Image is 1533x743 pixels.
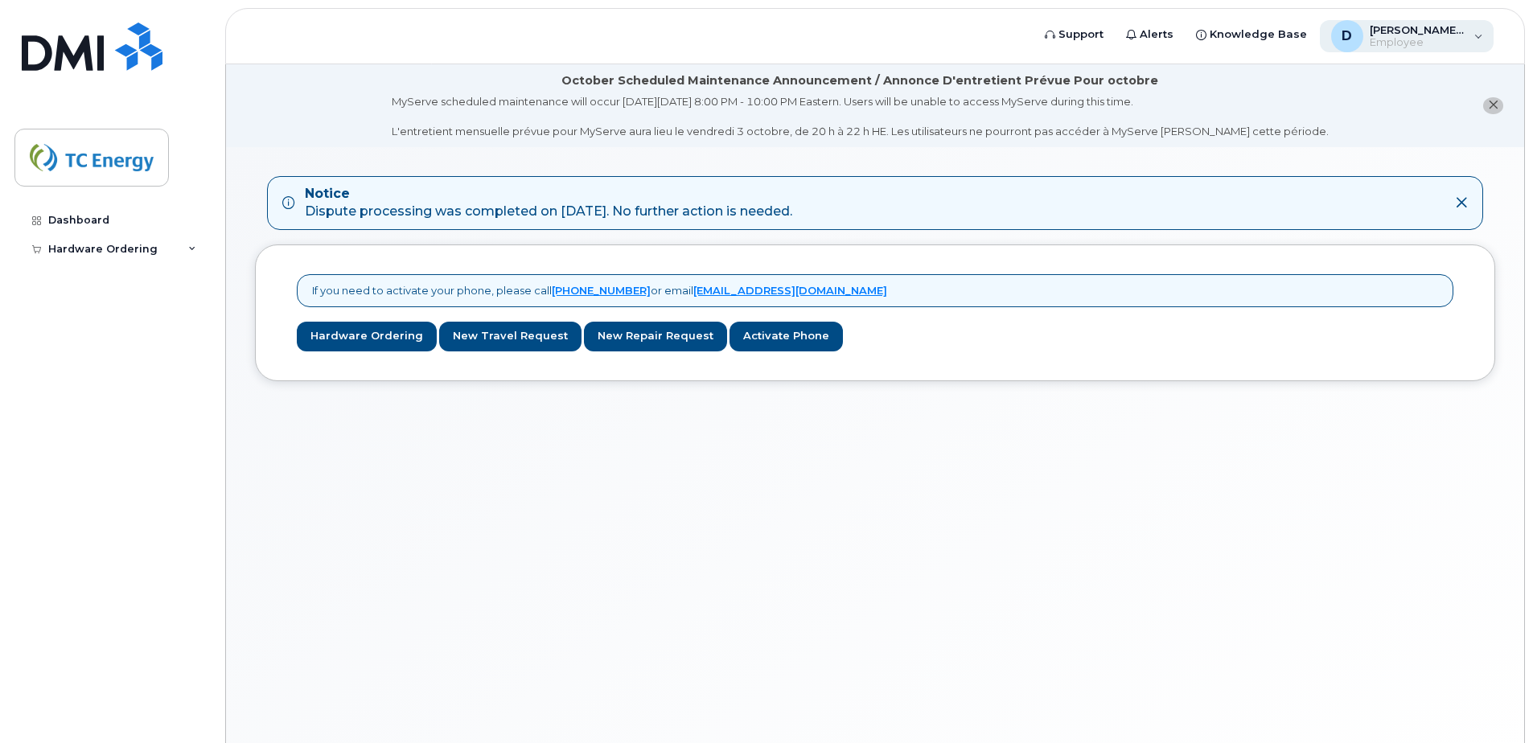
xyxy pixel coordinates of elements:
[305,185,792,203] strong: Notice
[584,322,727,351] a: New Repair Request
[1483,97,1503,114] button: close notification
[730,322,843,351] a: Activate Phone
[561,72,1158,89] div: October Scheduled Maintenance Announcement / Annonce D'entretient Prévue Pour octobre
[1463,673,1521,731] iframe: Messenger Launcher
[312,283,887,298] p: If you need to activate your phone, please call or email
[693,284,887,297] a: [EMAIL_ADDRESS][DOMAIN_NAME]
[392,94,1329,139] div: MyServe scheduled maintenance will occur [DATE][DATE] 8:00 PM - 10:00 PM Eastern. Users will be u...
[439,322,582,351] a: New Travel Request
[552,284,651,297] a: [PHONE_NUMBER]
[297,322,437,351] a: Hardware Ordering
[305,185,792,222] div: Dispute processing was completed on [DATE]. No further action is needed.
